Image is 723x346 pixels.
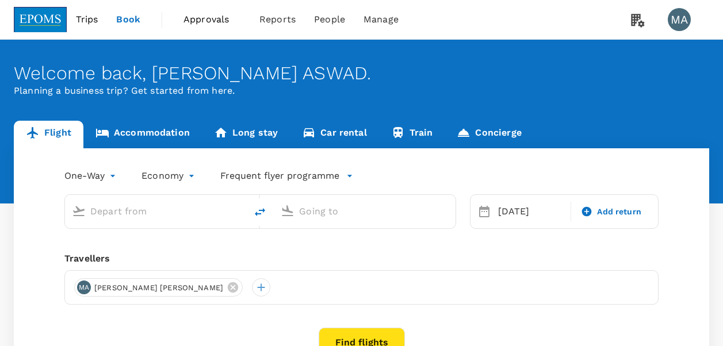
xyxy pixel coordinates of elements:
[14,84,709,98] p: Planning a business trip? Get started from here.
[87,282,230,294] span: [PERSON_NAME] [PERSON_NAME]
[494,200,569,223] div: [DATE]
[364,13,399,26] span: Manage
[83,121,202,148] a: Accommodation
[238,210,240,212] button: Open
[259,13,296,26] span: Reports
[14,121,83,148] a: Flight
[76,13,98,26] span: Trips
[64,252,659,266] div: Travellers
[14,7,67,32] img: EPOMS SDN BHD
[220,169,339,183] p: Frequent flyer programme
[246,198,274,226] button: delete
[116,13,140,26] span: Book
[141,167,197,185] div: Economy
[202,121,290,148] a: Long stay
[597,206,641,218] span: Add return
[14,63,709,84] div: Welcome back , [PERSON_NAME] ASWAD .
[220,169,353,183] button: Frequent flyer programme
[64,167,118,185] div: One-Way
[447,210,450,212] button: Open
[290,121,379,148] a: Car rental
[314,13,345,26] span: People
[183,13,241,26] span: Approvals
[668,8,691,31] div: MA
[379,121,445,148] a: Train
[445,121,533,148] a: Concierge
[74,278,243,297] div: MA[PERSON_NAME] [PERSON_NAME]
[90,202,222,220] input: Depart from
[77,280,91,294] div: MA
[299,202,431,220] input: Going to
